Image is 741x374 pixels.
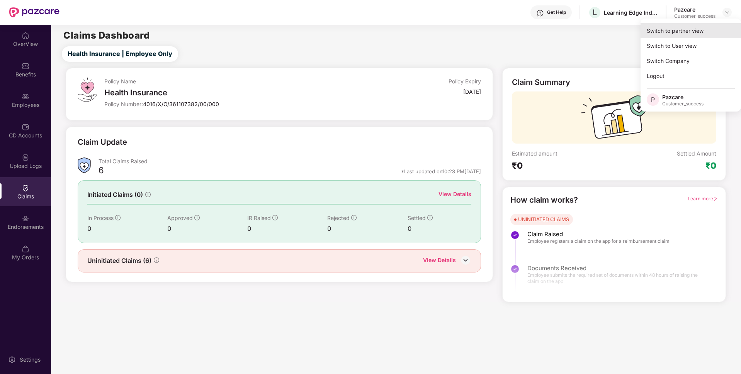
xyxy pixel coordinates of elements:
[512,160,614,171] div: ₹0
[423,256,456,266] div: View Details
[351,215,357,220] span: info-circle
[87,224,167,234] div: 0
[22,32,29,39] img: svg+xml;base64,PHN2ZyBpZD0iSG9tZSIgeG1sbnM9Imh0dHA6Ly93d3cudzMub3JnLzIwMDAvc3ZnIiB3aWR0aD0iMjAiIG...
[536,9,544,17] img: svg+xml;base64,PHN2ZyBpZD0iSGVscC0zMngzMiIgeG1sbnM9Imh0dHA6Ly93d3cudzMub3JnLzIwMDAvc3ZnIiB3aWR0aD...
[604,9,658,16] div: Learning Edge India Private Limited
[22,93,29,100] img: svg+xml;base64,PHN2ZyBpZD0iRW1wbG95ZWVzIiB4bWxucz0iaHR0cDovL3d3dy53My5vcmcvMjAwMC9zdmciIHdpZHRoPS...
[510,194,578,206] div: How claim works?
[518,215,569,223] div: UNINITIATED CLAIMS
[22,62,29,70] img: svg+xml;base64,PHN2ZyBpZD0iQmVuZWZpdHMiIHhtbG5zPSJodHRwOi8vd3d3LnczLm9yZy8yMDAwL3N2ZyIgd2lkdGg9Ij...
[194,215,200,220] span: info-circle
[99,157,481,165] div: Total Claims Raised
[143,101,219,107] span: 4016/X/O/361107382/00/000
[68,49,172,59] span: Health Insurance | Employee Only
[63,31,150,40] h2: Claims Dashboard
[641,68,741,83] div: Logout
[449,78,481,85] div: Policy Expiry
[662,101,704,107] div: Customer_success
[510,230,520,240] img: svg+xml;base64,PHN2ZyBpZD0iU3RlcC1Eb25lLTMyeDMyIiB4bWxucz0iaHR0cDovL3d3dy53My5vcmcvMjAwMC9zdmciIH...
[22,154,29,161] img: svg+xml;base64,PHN2ZyBpZD0iVXBsb2FkX0xvZ3MiIGRhdGEtbmFtZT0iVXBsb2FkIExvZ3MiIHhtbG5zPSJodHRwOi8vd3...
[677,150,716,157] div: Settled Amount
[593,8,597,17] span: L
[62,46,178,62] button: Health Insurance | Employee Only
[641,23,741,38] div: Switch to partner view
[22,184,29,192] img: svg+xml;base64,PHN2ZyBpZD0iQ2xhaW0iIHhtbG5zPSJodHRwOi8vd3d3LnczLm9yZy8yMDAwL3N2ZyIgd2lkdGg9IjIwIi...
[247,215,271,221] span: IR Raised
[724,9,730,15] img: svg+xml;base64,PHN2ZyBpZD0iRHJvcGRvd24tMzJ4MzIiIHhtbG5zPSJodHRwOi8vd3d3LnczLm9yZy8yMDAwL3N2ZyIgd2...
[78,136,127,148] div: Claim Update
[527,230,670,238] span: Claim Raised
[512,78,570,87] div: Claim Summary
[674,6,716,13] div: Pazcare
[22,123,29,131] img: svg+xml;base64,PHN2ZyBpZD0iQ0RfQWNjb3VudHMiIGRhdGEtbmFtZT0iQ0QgQWNjb3VudHMiIHhtbG5zPSJodHRwOi8vd3...
[104,100,355,108] div: Policy Number:
[115,215,121,220] span: info-circle
[327,224,407,234] div: 0
[641,53,741,68] div: Switch Company
[9,7,59,17] img: New Pazcare Logo
[247,224,327,234] div: 0
[167,224,247,234] div: 0
[104,88,355,97] div: Health Insurance
[154,257,159,263] span: info-circle
[104,78,355,85] div: Policy Name
[8,356,16,364] img: svg+xml;base64,PHN2ZyBpZD0iU2V0dGluZy0yMHgyMCIgeG1sbnM9Imh0dHA6Ly93d3cudzMub3JnLzIwMDAvc3ZnIiB3aW...
[272,215,278,220] span: info-circle
[87,256,151,266] span: Uninitiated Claims (6)
[438,190,471,198] div: View Details
[87,190,143,200] span: Initiated Claims (0)
[22,215,29,222] img: svg+xml;base64,PHN2ZyBpZD0iRW5kb3JzZW1lbnRzIiB4bWxucz0iaHR0cDovL3d3dy53My5vcmcvMjAwMC9zdmciIHdpZH...
[408,224,472,234] div: 0
[99,165,104,178] div: 6
[527,238,670,244] span: Employee registers a claim on the app for a reimbursement claim
[78,157,91,173] img: ClaimsSummaryIcon
[662,93,704,101] div: Pazcare
[22,245,29,253] img: svg+xml;base64,PHN2ZyBpZD0iTXlfT3JkZXJzIiBkYXRhLW5hbWU9Ik15IE9yZGVycyIgeG1sbnM9Imh0dHA6Ly93d3cudz...
[688,196,718,201] span: Learn more
[713,196,718,201] span: right
[512,150,614,157] div: Estimated amount
[17,356,43,364] div: Settings
[651,95,655,104] span: P
[87,215,114,221] span: In Process
[401,168,481,175] div: *Last updated on 10:23 PM[DATE]
[327,215,350,221] span: Rejected
[78,78,97,102] img: svg+xml;base64,PHN2ZyB4bWxucz0iaHR0cDovL3d3dy53My5vcmcvMjAwMC9zdmciIHdpZHRoPSI0OS4zMiIgaGVpZ2h0PS...
[641,38,741,53] div: Switch to User view
[463,88,481,95] div: [DATE]
[547,9,566,15] div: Get Help
[674,13,716,19] div: Customer_success
[705,160,716,171] div: ₹0
[581,95,648,144] img: svg+xml;base64,PHN2ZyB3aWR0aD0iMTcyIiBoZWlnaHQ9IjExMyIgdmlld0JveD0iMCAwIDE3MiAxMTMiIGZpbGw9Im5vbm...
[167,215,193,221] span: Approved
[427,215,433,220] span: info-circle
[460,254,471,266] img: DownIcon
[408,215,426,221] span: Settled
[145,192,151,197] span: info-circle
